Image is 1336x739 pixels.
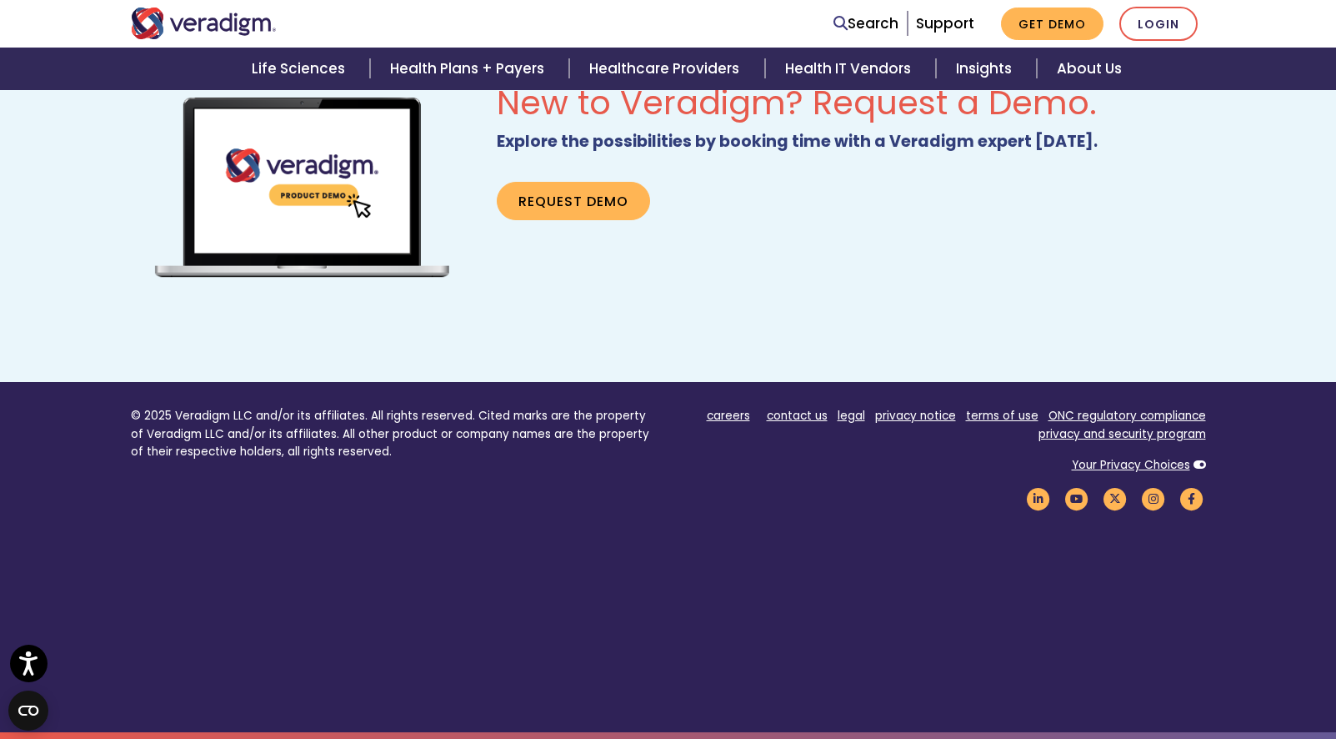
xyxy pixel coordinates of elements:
[370,48,569,90] a: Health Plans + Payers
[1038,426,1206,442] a: privacy and security program
[838,408,865,424] a: legal
[916,13,974,33] a: Support
[131,407,656,461] p: © 2025 Veradigm LLC and/or its affiliates. All rights reserved. Cited marks are the property of V...
[497,83,1205,123] h2: New to Veradigm? Request a Demo.
[966,408,1038,424] a: terms of use
[1139,490,1168,506] a: Veradigm Instagram Link
[8,691,48,731] button: Open CMP widget
[1253,656,1316,719] iframe: Drift Chat Widget
[1063,490,1091,506] a: Veradigm YouTube Link
[1119,7,1198,41] a: Login
[833,13,898,35] a: Search
[569,48,764,90] a: Healthcare Providers
[707,408,750,424] a: careers
[1048,408,1206,424] a: ONC regulatory compliance
[497,182,650,220] a: Request Demo
[1001,8,1103,40] a: Get Demo
[1101,490,1129,506] a: Veradigm Twitter Link
[131,8,277,39] img: Veradigm logo
[875,408,956,424] a: privacy notice
[1178,490,1206,506] a: Veradigm Facebook Link
[497,129,1205,155] p: Explore the possibilities by booking time with a Veradigm expert [DATE].
[232,48,370,90] a: Life Sciences
[765,48,936,90] a: Health IT Vendors
[936,48,1037,90] a: Insights
[1037,48,1142,90] a: About Us
[767,408,828,424] a: contact us
[1024,490,1053,506] a: Veradigm LinkedIn Link
[1072,457,1190,473] a: Your Privacy Choices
